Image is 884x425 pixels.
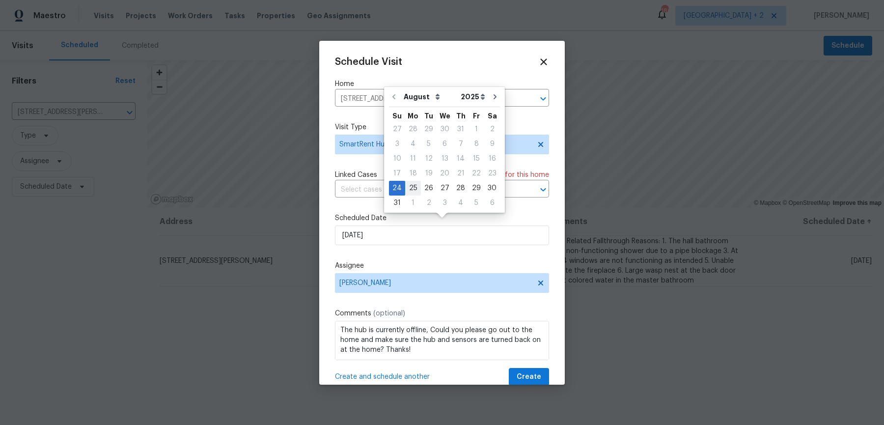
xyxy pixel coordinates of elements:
[335,372,430,382] span: Create and schedule another
[484,122,500,136] div: 2
[339,140,530,149] span: SmartRent Hub Offline
[389,152,405,166] div: 10
[453,151,469,166] div: Thu Aug 14 2025
[421,196,437,210] div: Tue Sep 02 2025
[335,226,549,245] input: M/D/YYYY
[484,152,500,166] div: 16
[335,57,402,67] span: Schedule Visit
[405,137,421,151] div: 4
[405,196,421,210] div: Mon Sep 01 2025
[335,91,522,107] input: Enter in an address
[484,196,500,210] div: 6
[469,196,484,210] div: 5
[469,152,484,166] div: 15
[421,167,437,180] div: 19
[389,196,405,210] div: Sun Aug 31 2025
[453,167,469,180] div: 21
[405,151,421,166] div: Mon Aug 11 2025
[405,137,421,151] div: Mon Aug 04 2025
[536,92,550,106] button: Open
[405,152,421,166] div: 11
[389,181,405,195] div: 24
[389,122,405,136] div: 27
[421,181,437,196] div: Tue Aug 26 2025
[469,196,484,210] div: Fri Sep 05 2025
[335,213,549,223] label: Scheduled Date
[469,181,484,195] div: 29
[453,196,469,210] div: Thu Sep 04 2025
[437,196,453,210] div: 3
[401,89,458,104] select: Month
[469,122,484,137] div: Fri Aug 01 2025
[405,181,421,195] div: 25
[456,113,466,119] abbr: Thursday
[488,113,497,119] abbr: Saturday
[437,181,453,195] div: 27
[453,137,469,151] div: 7
[421,122,437,137] div: Tue Jul 29 2025
[335,182,522,198] input: Select cases
[469,167,484,180] div: 22
[453,181,469,195] div: 28
[421,151,437,166] div: Tue Aug 12 2025
[389,137,405,151] div: 3
[392,113,402,119] abbr: Sunday
[437,167,453,180] div: 20
[484,196,500,210] div: Sat Sep 06 2025
[405,166,421,181] div: Mon Aug 18 2025
[437,122,453,136] div: 30
[484,122,500,137] div: Sat Aug 02 2025
[421,152,437,166] div: 12
[469,151,484,166] div: Fri Aug 15 2025
[421,196,437,210] div: 2
[389,137,405,151] div: Sun Aug 03 2025
[484,181,500,195] div: 30
[389,196,405,210] div: 31
[453,122,469,137] div: Thu Jul 31 2025
[335,122,549,132] label: Visit Type
[421,137,437,151] div: 5
[389,122,405,137] div: Sun Jul 27 2025
[335,170,377,180] span: Linked Cases
[389,181,405,196] div: Sun Aug 24 2025
[389,151,405,166] div: Sun Aug 10 2025
[453,152,469,166] div: 14
[473,113,480,119] abbr: Friday
[517,371,541,383] span: Create
[405,122,421,137] div: Mon Jul 28 2025
[405,122,421,136] div: 28
[484,181,500,196] div: Sat Aug 30 2025
[335,79,549,89] label: Home
[335,261,549,271] label: Assignee
[453,137,469,151] div: Thu Aug 07 2025
[538,57,549,67] span: Close
[437,196,453,210] div: Wed Sep 03 2025
[339,279,532,287] span: [PERSON_NAME]
[484,151,500,166] div: Sat Aug 16 2025
[389,167,405,180] div: 17
[421,166,437,181] div: Tue Aug 19 2025
[469,122,484,136] div: 1
[421,122,437,136] div: 29
[421,181,437,195] div: 26
[424,113,433,119] abbr: Tuesday
[453,196,469,210] div: 4
[373,310,405,317] span: (optional)
[437,181,453,196] div: Wed Aug 27 2025
[453,181,469,196] div: Thu Aug 28 2025
[509,368,549,386] button: Create
[536,183,550,197] button: Open
[335,309,549,318] label: Comments
[387,87,401,107] button: Go to previous month
[389,166,405,181] div: Sun Aug 17 2025
[484,137,500,151] div: 9
[421,137,437,151] div: Tue Aug 05 2025
[484,167,500,180] div: 23
[469,166,484,181] div: Fri Aug 22 2025
[440,113,450,119] abbr: Wednesday
[437,166,453,181] div: Wed Aug 20 2025
[335,321,549,360] textarea: The hub is currently offline, Could you please go out to the home and make sure the hub and senso...
[405,196,421,210] div: 1
[488,87,502,107] button: Go to next month
[453,122,469,136] div: 31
